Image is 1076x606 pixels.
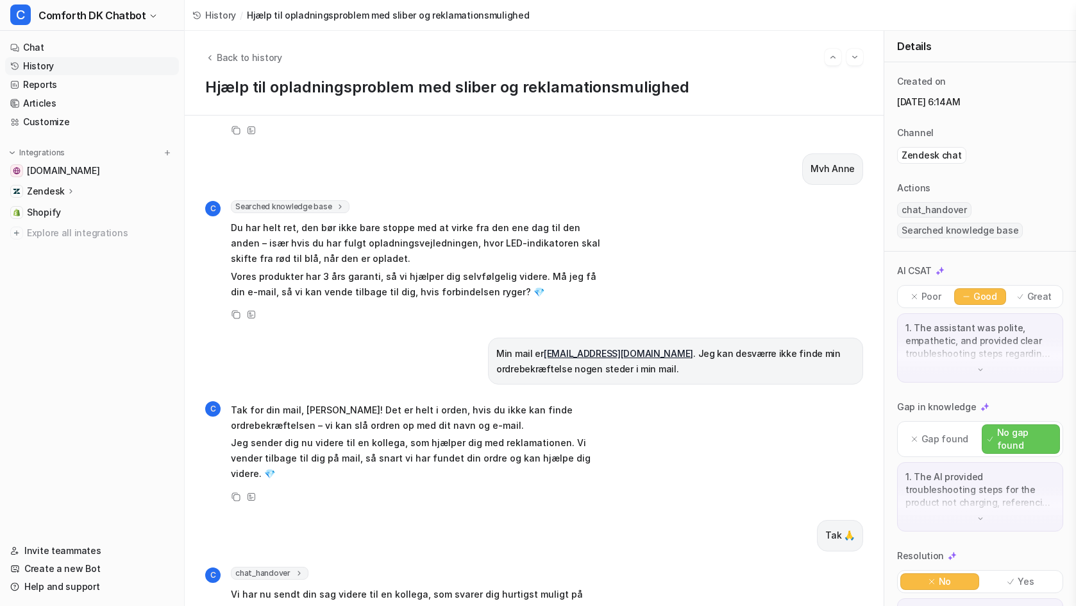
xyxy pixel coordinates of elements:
[1027,290,1052,303] p: Great
[884,31,1076,62] div: Details
[976,365,985,374] img: down-arrow
[231,269,606,300] p: Vores produkter har 3 års garanti, så vi hjælper dig selvfølgelig videre. Må jeg få din e-mail, s...
[973,290,997,303] p: Good
[850,51,859,63] img: Next session
[828,51,837,63] img: Previous session
[205,78,863,97] h1: Hjælp til opladningsproblem med sliber og reklamationsmulighed
[27,185,65,198] p: Zendesk
[897,202,971,218] span: chat_handover
[27,206,61,219] span: Shopify
[231,435,606,481] p: Jeg sender dig nu videre til en kollega, som hjælper dig med reklamationen. Vi vender tilbage til...
[997,426,1054,452] p: No gap found
[247,8,530,22] span: Hjælp til opladningsproblem med sliber og reklamationsmulighed
[897,126,934,139] p: Channel
[5,146,69,159] button: Integrations
[897,264,932,277] p: AI CSAT
[8,148,17,157] img: expand menu
[27,223,174,243] span: Explore all integrations
[544,348,693,359] a: [EMAIL_ADDRESS][DOMAIN_NAME]
[5,560,179,578] a: Create a new Bot
[205,8,236,22] span: History
[846,49,863,65] button: Go to next session
[496,346,855,377] p: Min mail er . Jeg kan desværre ikke finde min ordrebekræftelse nogen steder i min mail.
[13,209,21,216] img: Shopify
[897,401,977,413] p: Gap in knowledge
[897,550,944,562] p: Resolution
[231,220,606,266] p: Du har helt ret, den bør ikke bare stoppe med at virke fra den ene dag til den anden – især hvis ...
[5,162,179,180] a: comforth.dk[DOMAIN_NAME]
[905,322,1055,360] p: 1. The assistant was polite, empathetic, and provided clear troubleshooting steps regarding the b...
[10,227,23,239] img: explore all integrations
[38,6,146,24] span: Comforth DK Chatbot
[5,113,179,131] a: Customize
[192,8,236,22] a: History
[231,200,349,213] span: Searched knowledge base
[5,578,179,596] a: Help and support
[897,96,1063,108] p: [DATE] 6:14AM
[897,75,946,88] p: Created on
[5,224,179,242] a: Explore all integrations
[1018,575,1034,588] p: Yes
[921,433,968,446] p: Gap found
[205,51,282,64] button: Back to history
[163,148,172,157] img: menu_add.svg
[205,401,221,417] span: C
[205,201,221,216] span: C
[811,161,855,177] p: Mvh Anne
[231,403,606,433] p: Tak for din mail, [PERSON_NAME]! Det er helt i orden, hvis du ikke kan finde ordrebekræftelsen – ...
[902,149,962,162] p: Zendesk chat
[10,4,31,25] span: C
[5,542,179,560] a: Invite teammates
[13,187,21,195] img: Zendesk
[5,94,179,112] a: Articles
[5,57,179,75] a: History
[27,164,99,177] span: [DOMAIN_NAME]
[217,51,282,64] span: Back to history
[897,182,930,195] p: Actions
[897,223,1023,238] span: Searched knowledge base
[5,203,179,221] a: ShopifyShopify
[240,8,243,22] span: /
[5,76,179,94] a: Reports
[205,567,221,583] span: C
[825,49,841,65] button: Go to previous session
[905,471,1055,509] p: 1. The AI provided troubleshooting steps for the product not charging, referencing the LED indica...
[976,514,985,523] img: down-arrow
[825,528,855,543] p: Tak 🙏
[13,167,21,175] img: comforth.dk
[19,148,65,158] p: Integrations
[5,39,179,56] a: Chat
[231,567,308,580] span: chat_handover
[939,575,951,588] p: No
[921,290,941,303] p: Poor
